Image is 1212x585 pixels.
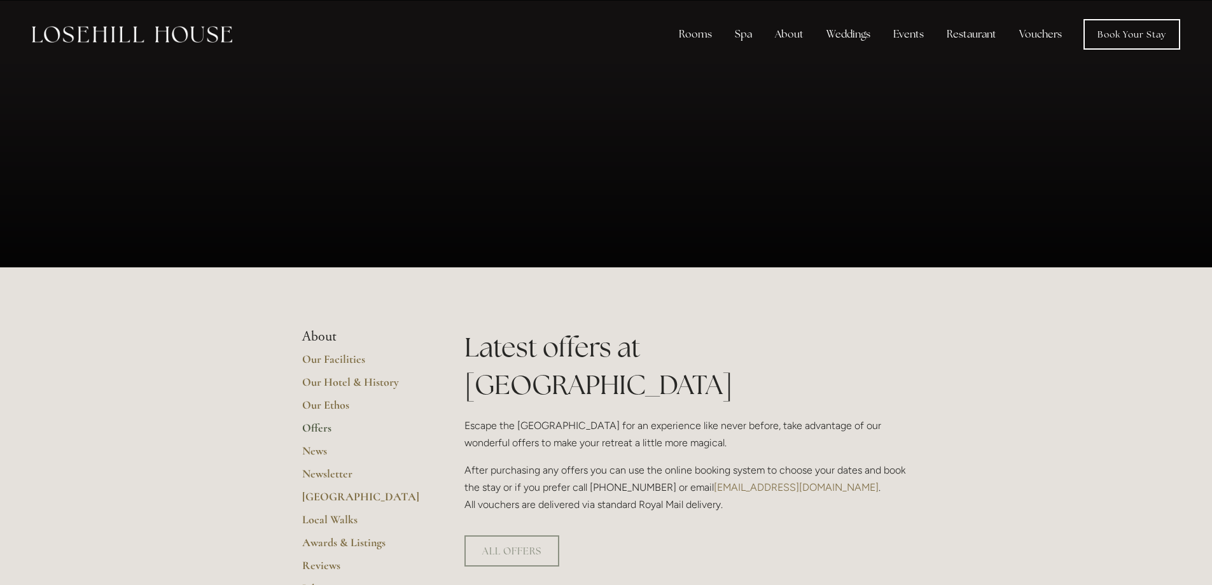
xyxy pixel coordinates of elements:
a: Book Your Stay [1083,19,1180,50]
a: [EMAIL_ADDRESS][DOMAIN_NAME] [714,481,879,493]
div: Restaurant [937,22,1007,47]
img: Losehill House [32,26,232,43]
a: News [302,444,424,467]
a: Vouchers [1009,22,1072,47]
a: Our Ethos [302,398,424,421]
a: Our Facilities [302,352,424,375]
a: Local Walks [302,512,424,535]
a: [GEOGRAPHIC_DATA] [302,490,424,512]
div: Spa [725,22,762,47]
a: ALL OFFERS [464,535,559,567]
li: About [302,328,424,345]
a: Newsletter [302,467,424,490]
p: After purchasing any offers you can use the online booking system to choose your dates and book t... [464,462,910,514]
div: Weddings [816,22,881,47]
h1: Latest offers at [GEOGRAPHIC_DATA] [464,328,910,404]
div: Events [883,22,934,47]
p: Escape the [GEOGRAPHIC_DATA] for an experience like never before, take advantage of our wonderful... [464,417,910,451]
div: About [765,22,814,47]
a: Reviews [302,558,424,581]
a: Awards & Listings [302,535,424,558]
div: Rooms [669,22,722,47]
a: Our Hotel & History [302,375,424,398]
a: Offers [302,421,424,444]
